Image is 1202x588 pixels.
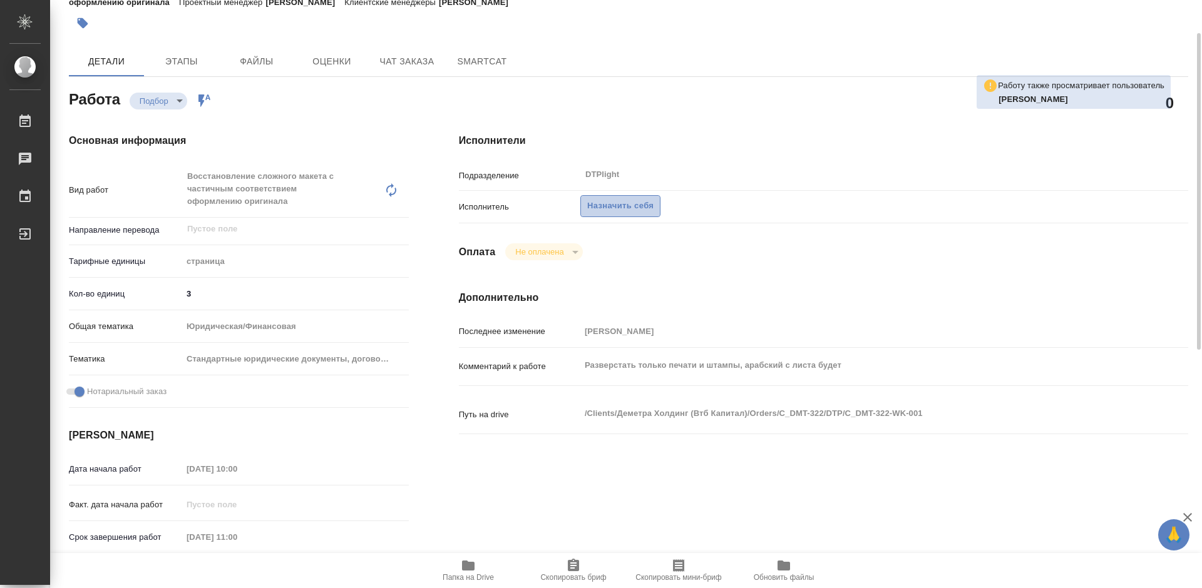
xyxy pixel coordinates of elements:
p: Архипова Екатерина [999,93,1164,106]
button: 🙏 [1158,519,1189,550]
button: Скопировать мини-бриф [626,553,731,588]
input: Пустое поле [182,528,292,546]
input: Пустое поле [186,221,379,236]
span: Папка на Drive [443,573,494,582]
b: [PERSON_NAME] [999,94,1068,104]
p: Срок завершения работ [69,531,182,544]
h4: Основная информация [69,133,409,148]
p: Вид работ [69,184,182,196]
button: Назначить себя [580,195,660,217]
span: Оценки [302,54,362,69]
p: Комментарий к работе [459,360,580,373]
div: Подбор [505,243,582,260]
p: Работу также просматривает пользователь [998,79,1164,92]
span: Чат заказа [377,54,437,69]
textarea: /Clients/Деметра Холдинг (Втб Капитал)/Orders/C_DMT-322/DTP/C_DMT-322-WK-001 [580,403,1128,424]
input: Пустое поле [182,495,292,514]
span: Файлы [227,54,287,69]
p: Исполнитель [459,201,580,213]
p: Факт. дата начала работ [69,499,182,511]
input: ✎ Введи что-нибудь [182,285,409,303]
textarea: Разверстать только печати и штампы, арабский с листа будет [580,355,1128,376]
button: Добавить тэг [69,9,96,37]
input: Пустое поле [580,322,1128,340]
span: Детали [76,54,136,69]
input: Пустое поле [182,460,292,478]
p: Тематика [69,353,182,365]
p: Тарифные единицы [69,255,182,268]
button: Папка на Drive [416,553,521,588]
p: Подразделение [459,170,580,182]
span: SmartCat [452,54,512,69]
span: Скопировать бриф [540,573,606,582]
button: Подбор [136,96,172,106]
h4: [PERSON_NAME] [69,428,409,443]
span: Этапы [152,54,212,69]
p: Общая тематика [69,320,182,333]
div: Юридическая/Финансовая [182,316,409,337]
p: Дата начала работ [69,463,182,475]
span: Назначить себя [587,199,654,213]
button: Скопировать бриф [521,553,626,588]
span: Обновить файлы [754,573,814,582]
h4: Дополнительно [459,290,1188,305]
button: Не оплачена [511,246,567,257]
h4: Исполнители [459,133,1188,148]
p: Направление перевода [69,224,182,236]
div: страница [182,251,409,272]
h2: Работа [69,87,120,109]
span: Скопировать мини-бриф [635,573,721,582]
span: 🙏 [1163,522,1184,548]
button: Обновить файлы [731,553,836,588]
span: Нотариальный заказ [87,385,167,398]
h4: Оплата [459,245,496,260]
p: Путь на drive [459,408,580,421]
p: Последнее изменение [459,325,580,338]
div: Стандартные юридические документы, договоры, уставы [182,348,409,370]
div: Подбор [130,93,187,109]
p: Кол-во единиц [69,288,182,300]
